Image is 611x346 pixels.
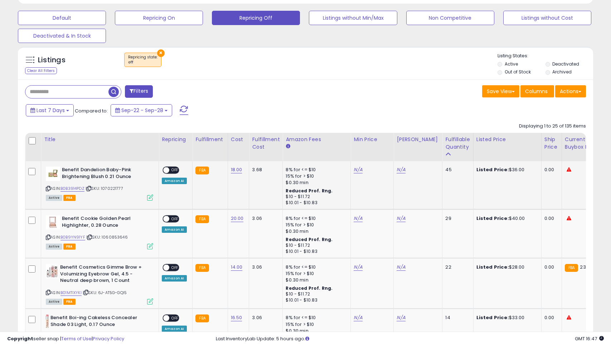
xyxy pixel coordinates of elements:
[552,61,579,67] label: Deactivated
[46,215,60,230] img: 31E52pysdyL._SL40_.jpg
[354,264,362,271] a: N/A
[397,264,405,271] a: N/A
[286,297,345,303] div: $10.01 - $10.83
[60,234,85,240] a: B0B9YN91YF
[195,167,209,174] small: FBA
[62,167,149,182] b: Benefit Dandelion Baby-Pink Brightening Blush 0.21 Ounce
[252,264,277,270] div: 3.06
[252,167,277,173] div: 3.68
[520,85,554,97] button: Columns
[476,314,536,321] div: $33.00
[286,143,290,150] small: Amazon Fees.
[525,88,548,95] span: Columns
[544,314,556,321] div: 0.00
[445,264,467,270] div: 22
[286,222,345,228] div: 15% for > $10
[286,242,345,249] div: $10 - $11.72
[18,11,106,25] button: Default
[406,11,494,25] button: Non Competitive
[286,285,333,291] b: Reduced Prof. Rng.
[231,264,243,271] a: 14.00
[115,11,203,25] button: Repricing On
[354,136,391,143] div: Min Price
[7,335,33,342] strong: Copyright
[354,314,362,321] a: N/A
[286,236,333,242] b: Reduced Prof. Rng.
[195,136,224,143] div: Fulfillment
[231,166,242,173] a: 18.00
[286,200,345,206] div: $10.01 - $10.83
[46,244,62,250] span: All listings currently available for purchase on Amazon
[162,226,187,233] div: Amazon AI
[397,136,439,143] div: [PERSON_NAME]
[286,188,333,194] b: Reduced Prof. Rng.
[60,290,82,296] a: B01MTIXYKI
[476,215,509,222] b: Listed Price:
[445,314,467,321] div: 14
[397,215,405,222] a: N/A
[252,314,277,321] div: 3.06
[231,136,246,143] div: Cost
[38,55,66,65] h5: Listings
[476,215,536,222] div: $40.00
[286,215,345,222] div: 8% for <= $10
[111,104,172,116] button: Sep-22 - Sep-28
[286,249,345,255] div: $10.01 - $10.83
[63,195,76,201] span: FBA
[565,264,578,272] small: FBA
[169,216,181,222] span: OFF
[46,215,153,249] div: ASIN:
[86,234,128,240] span: | SKU: 1060853646
[252,215,277,222] div: 3.06
[83,290,127,295] span: | SKU: 6J-AT5G-GQI5
[37,107,65,114] span: Last 7 Days
[44,136,156,143] div: Title
[195,215,209,223] small: FBA
[195,314,209,322] small: FBA
[286,167,345,173] div: 8% for <= $10
[50,314,137,330] b: Benefit Boi-ing Cakeless Concealer Shade 03 Light, 0.17 Ounce
[7,336,124,342] div: seller snap | |
[121,107,163,114] span: Sep-22 - Sep-28
[445,215,467,222] div: 29
[195,264,209,272] small: FBA
[46,167,153,200] div: ASIN:
[93,335,124,342] a: Privacy Policy
[46,264,58,278] img: 51QqJp92RkL._SL40_.jpg
[544,136,559,151] div: Ship Price
[60,186,84,192] a: B0B3914PDZ
[354,215,362,222] a: N/A
[231,314,242,321] a: 16.50
[286,264,345,270] div: 8% for <= $10
[476,136,538,143] div: Listed Price
[157,49,165,57] button: ×
[505,61,518,67] label: Active
[60,264,147,286] b: Benefit Cosmetics Gimme Brow + Volumizing Eyebrow Gel, 4.5 - Neutral deep brown, 1 Count
[286,173,345,179] div: 15% for > $10
[63,244,76,250] span: FBA
[162,275,187,282] div: Amazon AI
[169,265,181,271] span: OFF
[46,195,62,201] span: All listings currently available for purchase on Amazon
[169,315,181,321] span: OFF
[128,54,157,65] span: Repricing state :
[46,264,153,304] div: ASIN:
[309,11,397,25] button: Listings without Min/Max
[544,264,556,270] div: 0.00
[354,166,362,173] a: N/A
[125,85,153,98] button: Filters
[25,67,57,74] div: Clear All Filters
[286,314,345,321] div: 8% for <= $10
[503,11,591,25] button: Listings without Cost
[445,136,470,151] div: Fulfillable Quantity
[169,167,181,173] span: OFF
[286,321,345,328] div: 15% for > $10
[286,277,345,283] div: $0.30 min
[46,314,49,329] img: 31ilOq97MaL._SL40_.jpg
[61,335,92,342] a: Terms of Use
[544,215,556,222] div: 0.00
[252,136,280,151] div: Fulfillment Cost
[397,166,405,173] a: N/A
[476,314,509,321] b: Listed Price:
[580,264,592,270] span: 23.77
